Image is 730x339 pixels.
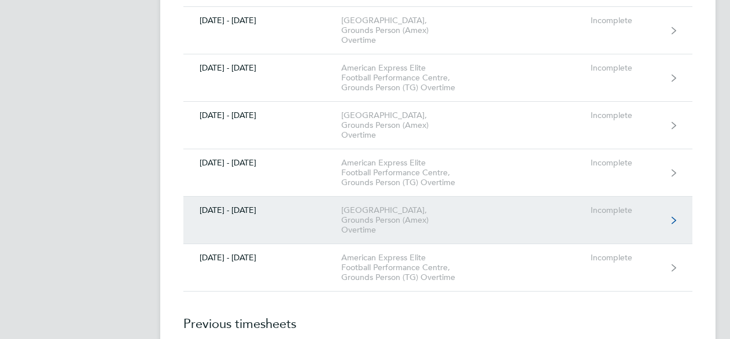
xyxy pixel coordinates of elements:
[591,253,662,263] div: Incomplete
[183,110,341,120] div: [DATE] - [DATE]
[341,158,474,187] div: American Express Elite Football Performance Centre, Grounds Person (TG) Overtime
[183,158,341,168] div: [DATE] - [DATE]
[183,102,692,149] a: [DATE] - [DATE][GEOGRAPHIC_DATA], Grounds Person (Amex) OvertimeIncomplete
[591,158,662,168] div: Incomplete
[341,253,474,282] div: American Express Elite Football Performance Centre, Grounds Person (TG) Overtime
[183,7,692,54] a: [DATE] - [DATE][GEOGRAPHIC_DATA], Grounds Person (Amex) OvertimeIncomplete
[341,205,474,235] div: [GEOGRAPHIC_DATA], Grounds Person (Amex) Overtime
[591,63,662,73] div: Incomplete
[591,205,662,215] div: Incomplete
[591,16,662,25] div: Incomplete
[183,244,692,292] a: [DATE] - [DATE]American Express Elite Football Performance Centre, Grounds Person (TG) OvertimeIn...
[183,63,341,73] div: [DATE] - [DATE]
[341,16,474,45] div: [GEOGRAPHIC_DATA], Grounds Person (Amex) Overtime
[183,205,341,215] div: [DATE] - [DATE]
[183,253,341,263] div: [DATE] - [DATE]
[183,149,692,197] a: [DATE] - [DATE]American Express Elite Football Performance Centre, Grounds Person (TG) OvertimeIn...
[341,110,474,140] div: [GEOGRAPHIC_DATA], Grounds Person (Amex) Overtime
[183,197,692,244] a: [DATE] - [DATE][GEOGRAPHIC_DATA], Grounds Person (Amex) OvertimeIncomplete
[591,110,662,120] div: Incomplete
[183,16,341,25] div: [DATE] - [DATE]
[341,63,474,93] div: American Express Elite Football Performance Centre, Grounds Person (TG) Overtime
[183,54,692,102] a: [DATE] - [DATE]American Express Elite Football Performance Centre, Grounds Person (TG) OvertimeIn...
